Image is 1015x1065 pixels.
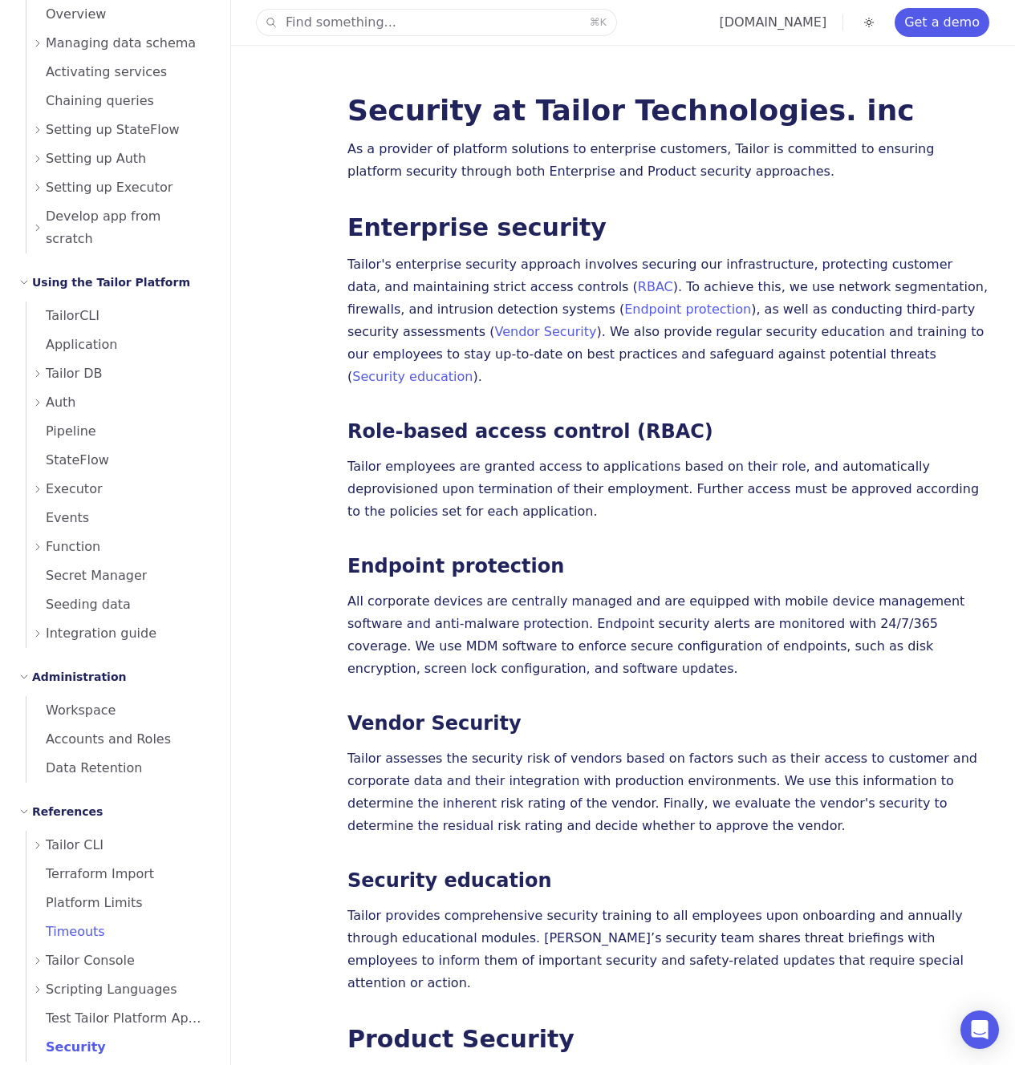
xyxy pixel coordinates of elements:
span: Events [26,510,89,525]
a: Data Retention [26,754,211,783]
a: Vendor Security [494,324,596,339]
a: RBAC [638,279,673,294]
span: Data Retention [26,760,142,775]
a: Security education [352,369,473,384]
p: As a provider of platform solutions to enterprise customers, Tailor is committed to ensuring plat... [347,138,989,183]
p: Tailor assesses the security risk of vendors based on factors such as their access to customer an... [347,747,989,837]
h2: Administration [32,667,126,686]
a: TailorCLI [26,302,211,330]
span: StateFlow [26,452,109,468]
button: Toggle dark mode [859,13,879,32]
span: Scripting Languages [46,978,177,1001]
a: Chaining queries [26,87,211,115]
a: Endpoint protection [624,302,751,317]
span: Secret Manager [26,568,147,583]
span: Managing data schema [46,32,196,55]
p: Tailor provides comprehensive security training to all employees upon onboarding and annually thr... [347,905,989,994]
div: Open Intercom Messenger [960,1010,999,1049]
a: Workspace [26,696,211,725]
a: Events [26,504,211,532]
a: Endpoint protection [347,555,564,577]
kbd: ⌘ [589,16,599,28]
span: Application [26,337,117,352]
span: Timeouts [26,924,105,939]
p: All corporate devices are centrally managed and are equipped with mobile device management softwa... [347,590,989,680]
kbd: K [599,16,607,28]
a: Activating services [26,58,211,87]
span: Workspace [26,703,116,718]
a: Timeouts [26,917,211,946]
span: Tailor Console [46,950,135,972]
span: Setting up Auth [46,148,146,170]
a: Vendor Security [347,712,522,735]
a: Secret Manager [26,561,211,590]
button: Find something...⌘K [257,10,616,35]
p: Tailor's enterprise security approach involves securing our infrastructure, protecting customer d... [347,253,989,388]
p: Tailor employees are granted access to applications based on their role, and automatically deprov... [347,456,989,523]
a: Product Security [347,1025,574,1053]
a: Application [26,330,211,359]
a: Terraform Import [26,860,211,889]
span: TailorCLI [26,308,99,323]
a: Get a demo [895,8,989,37]
span: Chaining queries [26,93,154,108]
span: Security [26,1039,106,1055]
a: Security [26,1033,211,1062]
span: Function [46,536,100,558]
a: StateFlow [26,446,211,475]
span: Develop app from scratch [46,205,211,250]
span: Seeding data [26,597,131,612]
span: Accounts and Roles [26,731,171,747]
a: Pipeline [26,417,211,446]
span: Overview [26,6,106,22]
span: Executor [46,478,103,500]
a: Enterprise security [347,213,607,241]
span: Tailor DB [46,362,103,385]
span: Integration guide [46,622,156,645]
span: Platform Limits [26,895,143,910]
span: Auth [46,391,76,414]
span: Setting up Executor [46,176,173,199]
h2: Using the Tailor Platform [32,273,190,292]
span: Terraform Import [26,866,154,881]
span: Activating services [26,64,167,79]
a: Test Tailor Platform Apps [26,1004,211,1033]
a: Seeding data [26,590,211,619]
a: Role-based access control (RBAC) [347,420,713,443]
h1: Security at Tailor Technologies. inc [347,96,989,125]
a: Accounts and Roles [26,725,211,754]
span: Test Tailor Platform Apps [26,1010,203,1026]
h2: References [32,802,103,821]
span: Tailor CLI [46,834,104,856]
span: Pipeline [26,423,96,439]
span: Setting up StateFlow [46,119,180,141]
a: Platform Limits [26,889,211,917]
a: [DOMAIN_NAME] [719,14,826,30]
a: Security education [347,869,552,892]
